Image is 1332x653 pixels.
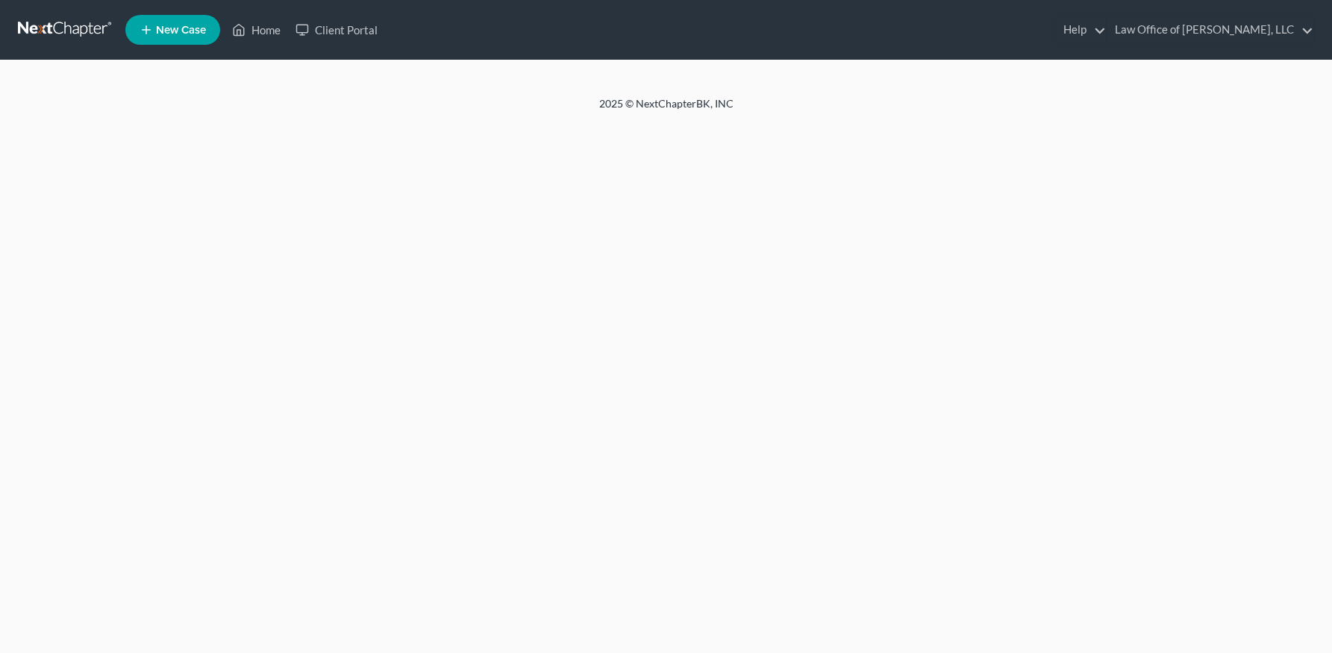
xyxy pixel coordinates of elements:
[125,15,220,45] new-legal-case-button: New Case
[241,96,1092,123] div: 2025 © NextChapterBK, INC
[1107,16,1313,43] a: Law Office of [PERSON_NAME], LLC
[288,16,385,43] a: Client Portal
[1056,16,1106,43] a: Help
[225,16,288,43] a: Home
